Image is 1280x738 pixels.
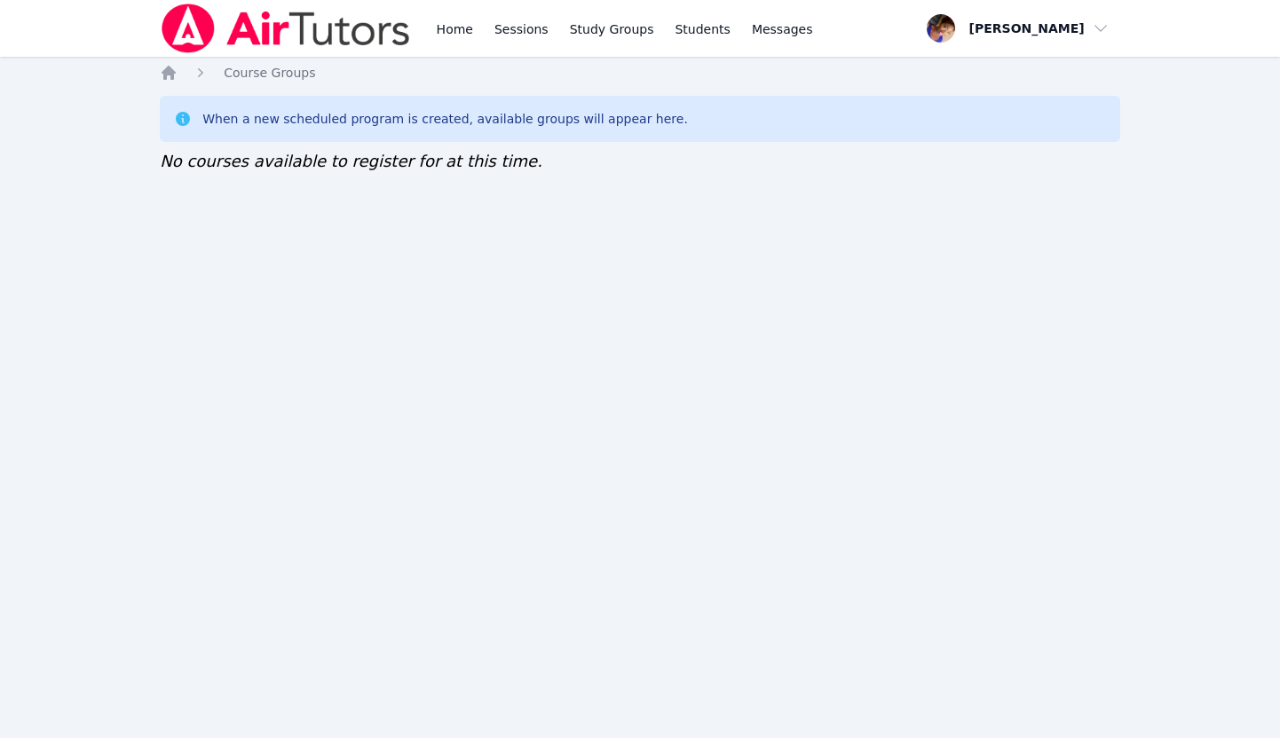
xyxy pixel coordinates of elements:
a: Course Groups [224,64,315,82]
span: No courses available to register for at this time. [160,152,542,170]
div: When a new scheduled program is created, available groups will appear here. [202,110,688,128]
span: Messages [752,20,813,38]
nav: Breadcrumb [160,64,1120,82]
span: Course Groups [224,66,315,80]
img: Air Tutors [160,4,411,53]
